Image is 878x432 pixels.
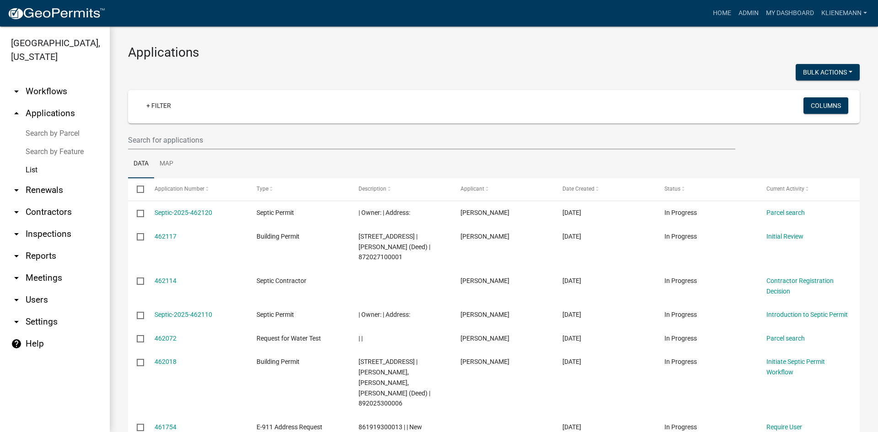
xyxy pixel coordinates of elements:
[766,311,848,318] a: Introduction to Septic Permit
[155,423,177,431] a: 461754
[664,358,697,365] span: In Progress
[257,186,268,192] span: Type
[257,311,294,318] span: Septic Permit
[359,358,430,407] span: 27210 145TH ST | Campbell, Jaysen D Campbell, Madison M (Deed) | 892025300006
[562,335,581,342] span: 08/11/2025
[155,277,177,284] a: 462114
[154,149,179,179] a: Map
[766,358,825,376] a: Initiate Septic Permit Workflow
[562,311,581,318] span: 08/11/2025
[128,178,145,200] datatable-header-cell: Select
[664,335,697,342] span: In Progress
[562,233,581,240] span: 08/11/2025
[460,277,509,284] span: Ledru Freyenberger
[554,178,656,200] datatable-header-cell: Date Created
[664,277,697,284] span: In Progress
[460,335,509,342] span: Melissa Stalzer
[766,233,803,240] a: Initial Review
[257,335,321,342] span: Request for Water Test
[562,186,594,192] span: Date Created
[11,108,22,119] i: arrow_drop_up
[155,186,204,192] span: Application Number
[460,186,484,192] span: Applicant
[656,178,758,200] datatable-header-cell: Status
[452,178,554,200] datatable-header-cell: Applicant
[350,178,452,200] datatable-header-cell: Description
[803,97,848,114] button: Columns
[247,178,349,200] datatable-header-cell: Type
[359,311,410,318] span: | Owner: | Address:
[11,207,22,218] i: arrow_drop_down
[11,338,22,349] i: help
[766,423,802,431] a: Require User
[11,86,22,97] i: arrow_drop_down
[766,277,834,295] a: Contractor Registration Decision
[664,311,697,318] span: In Progress
[766,335,805,342] a: Parcel search
[257,209,294,216] span: Septic Permit
[664,233,697,240] span: In Progress
[155,233,177,240] a: 462117
[762,5,818,22] a: My Dashboard
[257,358,300,365] span: Building Permit
[562,277,581,284] span: 08/11/2025
[359,335,363,342] span: | |
[709,5,735,22] a: Home
[128,131,735,149] input: Search for applications
[562,358,581,365] span: 08/11/2025
[796,64,860,80] button: Bulk Actions
[766,186,804,192] span: Current Activity
[562,209,581,216] span: 08/11/2025
[11,316,22,327] i: arrow_drop_down
[664,423,697,431] span: In Progress
[460,209,509,216] span: Ledru Freyenberger
[818,5,871,22] a: klienemann
[11,229,22,240] i: arrow_drop_down
[11,294,22,305] i: arrow_drop_down
[664,209,697,216] span: In Progress
[257,423,322,431] span: E-911 Address Request
[735,5,762,22] a: Admin
[460,233,509,240] span: Lori Kohart
[155,358,177,365] a: 462018
[562,423,581,431] span: 08/10/2025
[155,335,177,342] a: 462072
[139,97,178,114] a: + Filter
[664,186,680,192] span: Status
[145,178,247,200] datatable-header-cell: Application Number
[460,311,509,318] span: Kendall Lienemann
[155,209,212,216] a: Septic-2025-462120
[359,209,410,216] span: | Owner: | Address:
[11,272,22,283] i: arrow_drop_down
[128,45,860,60] h3: Applications
[766,209,805,216] a: Parcel search
[11,185,22,196] i: arrow_drop_down
[359,233,430,261] span: 26142 Q AVE | Tomlinson, Julie Ann (Deed) | 872027100001
[460,358,509,365] span: Kendall Lienemann
[758,178,860,200] datatable-header-cell: Current Activity
[128,149,154,179] a: Data
[257,277,306,284] span: Septic Contractor
[155,311,212,318] a: Septic-2025-462110
[11,251,22,261] i: arrow_drop_down
[359,186,386,192] span: Description
[257,233,300,240] span: Building Permit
